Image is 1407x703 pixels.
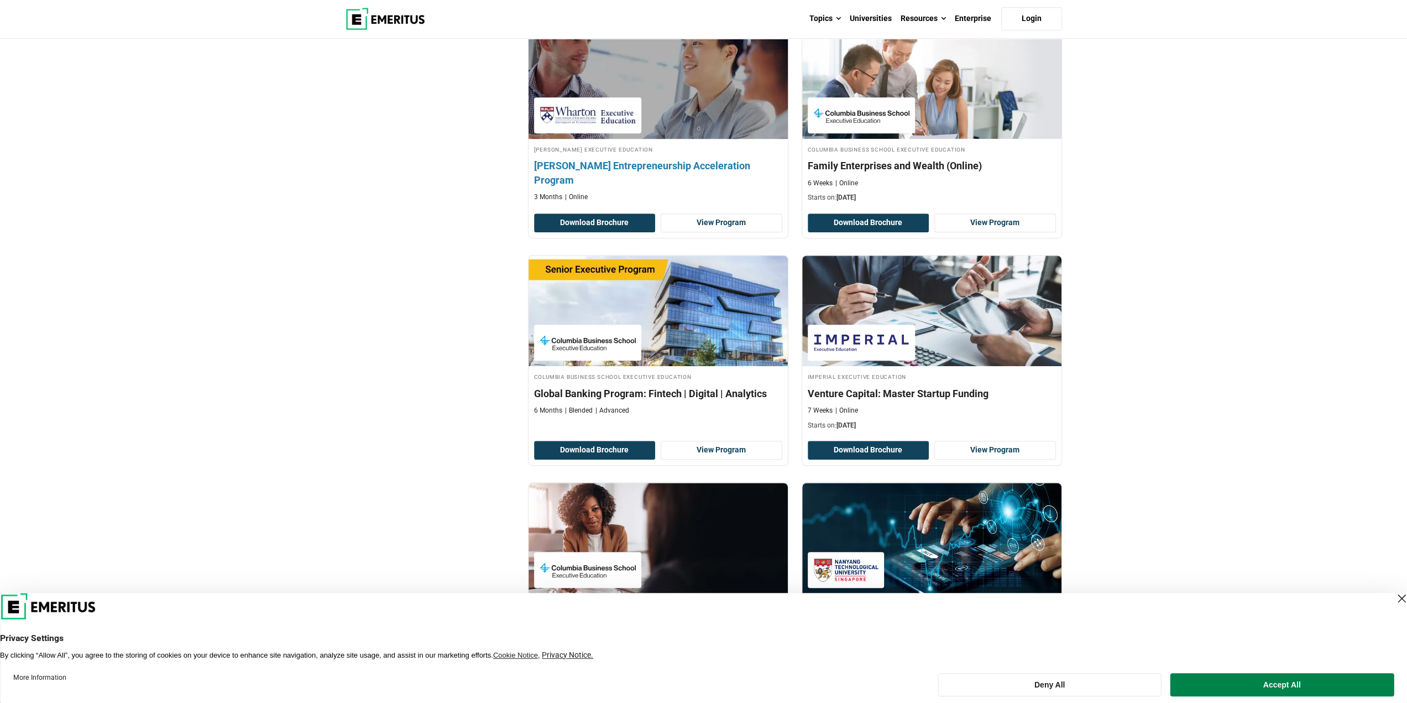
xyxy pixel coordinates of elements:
p: Blended [565,406,593,415]
h4: Columbia Business School Executive Education [808,144,1056,154]
img: Nanyang Technological University [813,558,879,582]
span: [DATE] [836,421,856,429]
p: Starts on: [808,193,1056,202]
a: Finance Course by Nanyang Technological University - September 30, 2025 Nanyang Technological Uni... [802,483,1061,663]
h4: [PERSON_NAME] Entrepreneurship Acceleration Program [534,159,782,186]
img: Imperial Executive Education [813,330,909,355]
p: 6 Months [534,406,562,415]
a: Entrepreneurship Course by Wharton Executive Education - Wharton Executive Education [PERSON_NAME... [529,28,788,207]
h4: Venture Capital: Master Startup Funding [808,387,1056,400]
a: View Program [934,213,1056,232]
img: Real Estate Investing Strategies (Online) | Online Finance Course [529,483,788,593]
a: Finance Course by Imperial Executive Education - September 18, 2025 Imperial Executive Education ... [802,256,1061,436]
h4: Global Banking Program: Fintech | Digital | Analytics [534,387,782,400]
img: Columbia Business School Executive Education [813,103,909,128]
img: Venture Capital: Master Startup Funding | Online Finance Course [802,256,1061,366]
a: View Program [934,441,1056,460]
h4: Columbia Business School Executive Education [534,372,782,381]
img: Wharton Executive Education [540,103,636,128]
p: 7 Weeks [808,406,833,415]
img: Wharton Entrepreneurship Acceleration Program | Online Entrepreneurship Course [515,23,801,144]
h4: Imperial Executive Education [808,372,1056,381]
a: Finance Course by Columbia Business School Executive Education - October 16, 2025 Columbia Busine... [802,28,1061,209]
img: Columbia Business School Executive Education [540,330,636,355]
a: Finance Course by Columbia Business School Executive Education - February 4, 2026 Columbia Busine... [529,483,788,663]
p: Starts on: [808,421,1056,430]
img: Family Enterprises and Wealth (Online) | Online Finance Course [802,28,1061,139]
a: View Program [661,441,782,460]
p: 6 Weeks [808,179,833,188]
a: Finance Course by Columbia Business School Executive Education - Columbia Business School Executi... [529,256,788,421]
span: [DATE] [836,194,856,201]
img: Columbia Business School Executive Education [540,558,636,582]
p: Online [565,192,588,202]
a: View Program [661,213,782,232]
h4: Family Enterprises and Wealth (Online) [808,159,1056,173]
img: Global Banking Program: Fintech | Digital | Analytics | Online Finance Course [529,256,788,366]
p: 3 Months [534,192,562,202]
img: FlexiMasters in Financial Technology | Online Finance Course [802,483,1061,593]
p: Advanced [595,406,629,415]
p: Online [835,406,858,415]
button: Download Brochure [808,213,929,232]
h4: [PERSON_NAME] Executive Education [534,144,782,154]
a: Login [1001,7,1062,30]
p: Online [835,179,858,188]
button: Download Brochure [534,441,656,460]
button: Download Brochure [808,441,929,460]
button: Download Brochure [534,213,656,232]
